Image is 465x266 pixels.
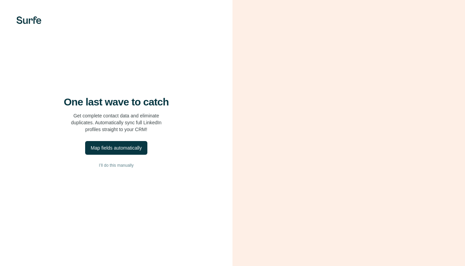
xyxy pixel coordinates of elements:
button: Map fields automatically [85,141,147,155]
button: I’ll do this manually [14,160,219,170]
p: Get complete contact data and eliminate duplicates. Automatically sync full LinkedIn profiles str... [71,112,162,133]
h4: One last wave to catch [64,96,169,108]
img: Surfe's logo [16,16,41,24]
div: Map fields automatically [91,144,142,151]
span: I’ll do this manually [99,162,133,168]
